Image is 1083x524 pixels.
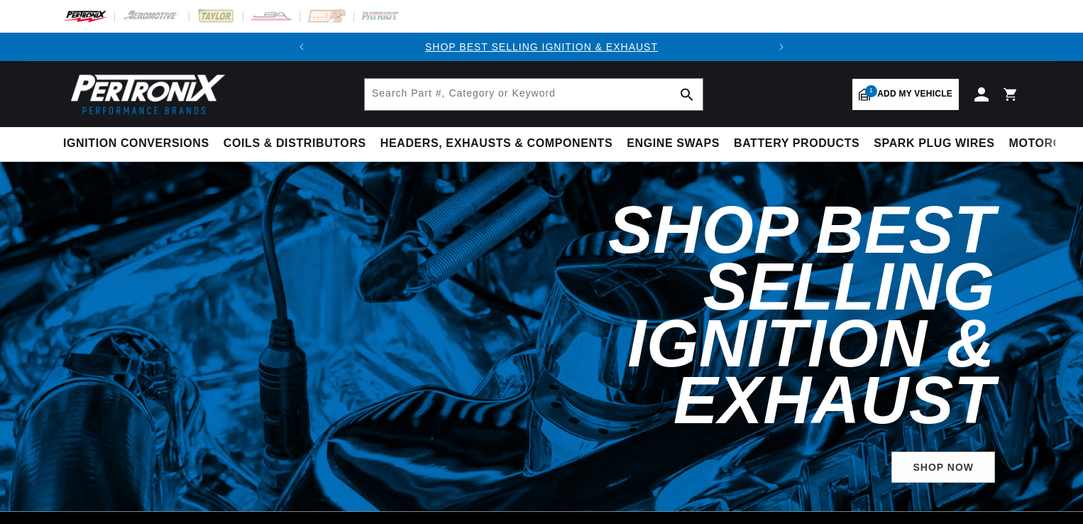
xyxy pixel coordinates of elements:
[287,33,316,61] button: Translation missing: en.sections.announcements.previous_announcement
[865,85,877,97] span: 1
[620,127,727,160] summary: Engine Swaps
[425,41,658,53] a: SHOP BEST SELLING IGNITION & EXHAUST
[224,136,366,151] span: Coils & Distributors
[767,33,796,61] button: Translation missing: en.sections.announcements.next_announcement
[867,127,1001,160] summary: Spark Plug Wires
[316,39,767,55] div: Announcement
[671,79,703,110] button: search button
[388,202,995,429] h2: Shop Best Selling Ignition & Exhaust
[63,70,226,119] img: Pertronix
[63,127,216,160] summary: Ignition Conversions
[874,136,994,151] span: Spark Plug Wires
[627,136,720,151] span: Engine Swaps
[877,87,952,101] span: Add my vehicle
[28,33,1055,61] slideshow-component: Translation missing: en.sections.announcements.announcement_bar
[852,79,959,110] a: 1Add my vehicle
[365,79,703,110] input: Search Part #, Category or Keyword
[373,127,620,160] summary: Headers, Exhausts & Components
[316,39,767,55] div: 1 of 2
[216,127,373,160] summary: Coils & Distributors
[727,127,867,160] summary: Battery Products
[380,136,612,151] span: Headers, Exhausts & Components
[63,136,209,151] span: Ignition Conversions
[891,452,995,484] a: SHOP NOW
[734,136,859,151] span: Battery Products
